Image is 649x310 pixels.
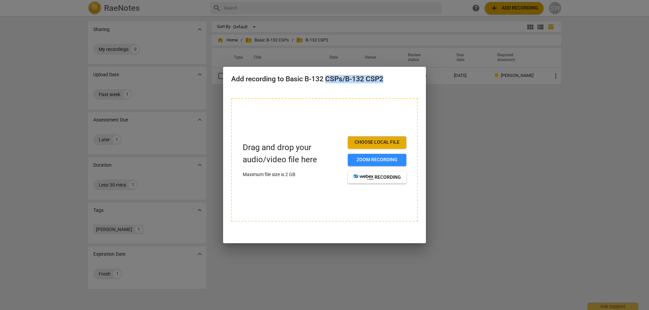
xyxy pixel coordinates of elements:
[353,157,401,163] span: Zoom recording
[348,171,406,184] button: recording
[353,139,401,146] span: Choose local file
[353,174,401,181] span: recording
[243,142,342,165] p: Drag and drop your audio/video file here
[243,171,342,178] p: Maximum file size is 2 GB
[231,75,418,83] h2: Add recording to Basic B-132 CSPs/B-132 CSP2
[348,154,406,166] button: Zoom recording
[348,136,406,148] button: Choose local file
